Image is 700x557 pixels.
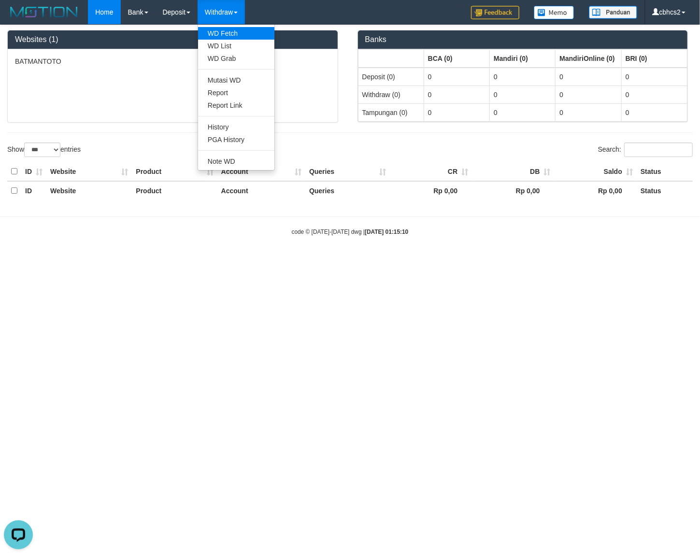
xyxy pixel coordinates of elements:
[424,68,489,86] td: 0
[471,6,519,19] img: Feedback.jpg
[4,4,33,33] button: Open LiveChat chat widget
[555,162,637,181] th: Saldo
[46,162,132,181] th: Website
[358,103,424,121] td: Tampungan (0)
[132,162,217,181] th: Product
[490,68,556,86] td: 0
[621,86,687,103] td: 0
[365,229,408,235] strong: [DATE] 01:15:10
[198,121,274,133] a: History
[24,143,60,157] select: Showentries
[534,6,574,19] img: Button%20Memo.svg
[217,181,305,200] th: Account
[598,143,693,157] label: Search:
[198,99,274,112] a: Report Link
[198,155,274,168] a: Note WD
[358,68,424,86] td: Deposit (0)
[21,181,46,200] th: ID
[7,143,81,157] label: Show entries
[15,35,330,44] h3: Websites (1)
[621,49,687,68] th: Group: activate to sort column ascending
[198,27,274,40] a: WD Fetch
[424,49,489,68] th: Group: activate to sort column ascending
[390,162,472,181] th: CR
[637,181,693,200] th: Status
[198,40,274,52] a: WD List
[198,52,274,65] a: WD Grab
[556,68,621,86] td: 0
[424,86,489,103] td: 0
[589,6,637,19] img: panduan.png
[472,181,554,200] th: Rp 0,00
[556,103,621,121] td: 0
[358,86,424,103] td: Withdraw (0)
[624,143,693,157] input: Search:
[390,181,472,200] th: Rp 0,00
[555,181,637,200] th: Rp 0,00
[424,103,489,121] td: 0
[358,49,424,68] th: Group: activate to sort column ascending
[490,49,556,68] th: Group: activate to sort column ascending
[556,86,621,103] td: 0
[365,35,681,44] h3: Banks
[198,74,274,86] a: Mutasi WD
[21,162,46,181] th: ID
[490,103,556,121] td: 0
[305,162,390,181] th: Queries
[217,162,305,181] th: Account
[621,68,687,86] td: 0
[490,86,556,103] td: 0
[305,181,390,200] th: Queries
[15,57,330,66] p: BATMANTOTO
[556,49,621,68] th: Group: activate to sort column ascending
[637,162,693,181] th: Status
[7,5,81,19] img: MOTION_logo.png
[292,229,409,235] small: code © [DATE]-[DATE] dwg |
[46,181,132,200] th: Website
[198,133,274,146] a: PGA History
[472,162,554,181] th: DB
[621,103,687,121] td: 0
[132,181,217,200] th: Product
[198,86,274,99] a: Report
